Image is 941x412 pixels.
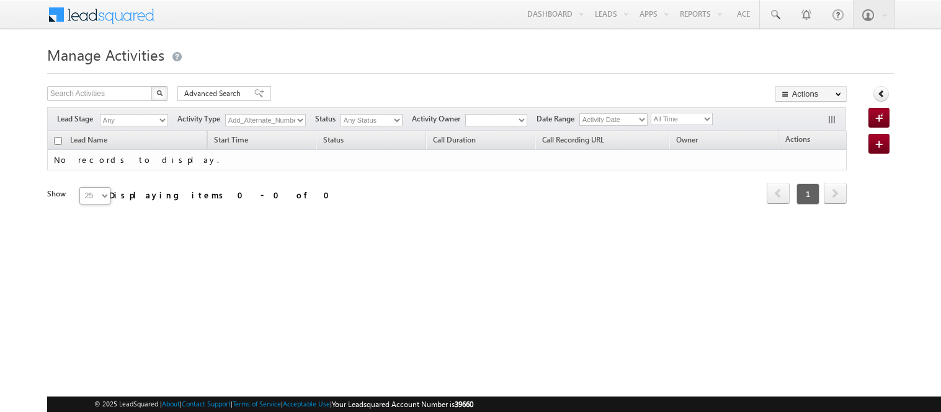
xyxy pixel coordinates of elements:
span: 1 [796,183,819,204]
span: Actions [779,133,816,149]
a: prev [767,184,790,204]
span: Status [323,135,344,144]
span: Call Duration [433,135,476,144]
span: 39660 [455,400,473,409]
a: Status [317,133,350,149]
span: Advanced Search [184,88,244,99]
a: Contact Support [182,400,231,408]
span: Activity Type [177,113,225,125]
div: Show [47,188,69,199]
span: Activity Owner [412,113,465,125]
a: Call Duration [427,133,482,149]
span: Lead Stage [57,113,98,125]
a: Start Time [208,133,254,149]
td: No records to display. [47,150,847,170]
a: next [824,184,847,204]
img: Search [156,90,163,96]
span: © 2025 LeadSquared | | | | | [94,398,473,410]
span: Call Recording URL [542,135,604,144]
span: Owner [676,135,698,144]
div: Displaying items 0 - 0 of 0 [109,188,337,202]
span: Start Time [214,135,248,144]
button: Actions [775,86,847,102]
span: Your Leadsquared Account Number is [332,400,473,409]
span: Date Range [537,113,579,125]
span: Manage Activities [47,45,164,64]
input: Check all records [54,137,62,145]
a: About [162,400,180,408]
a: Acceptable Use [283,400,330,408]
span: Lead Name [64,133,114,149]
a: Terms of Service [233,400,281,408]
span: next [824,183,847,204]
span: prev [767,183,790,204]
span: Status [315,113,341,125]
